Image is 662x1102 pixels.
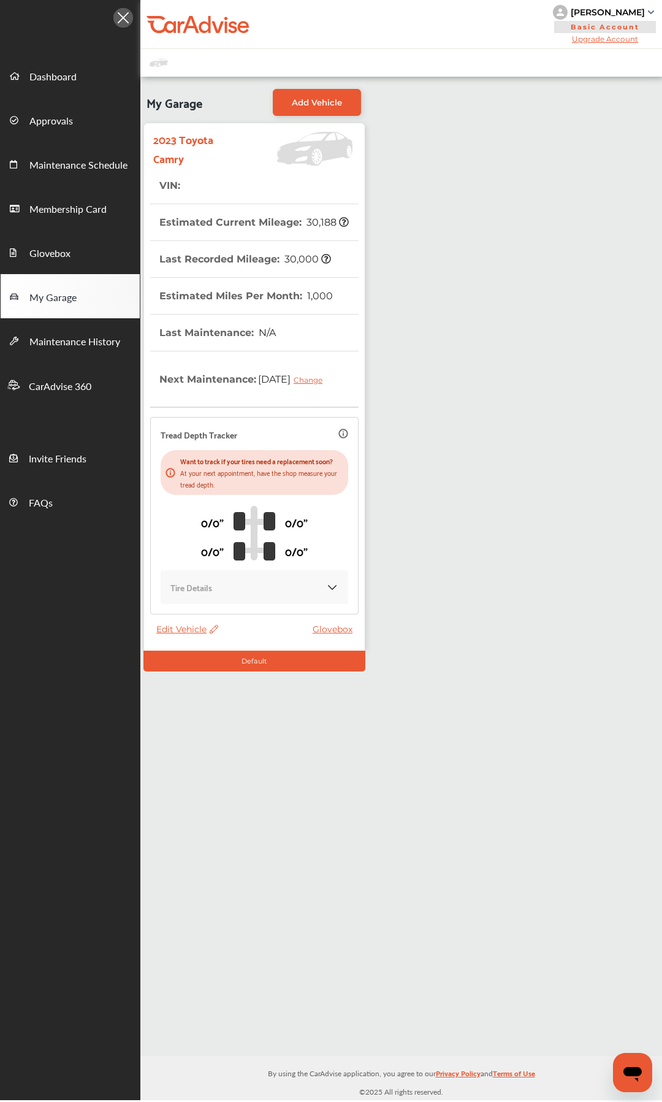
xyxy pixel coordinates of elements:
span: N/A [257,327,276,339]
span: FAQs [29,496,53,511]
span: Maintenance Schedule [29,158,127,174]
span: My Garage [146,89,202,116]
span: Upgrade Account [553,34,657,44]
a: Membership Card [1,186,140,230]
p: Tread Depth Tracker [161,427,237,442]
span: My Garage [29,290,77,306]
span: Invite Friends [29,451,86,467]
a: Privacy Policy [436,1066,481,1085]
th: VIN : [159,167,182,204]
img: Vehicle [237,132,359,166]
strong: 2023 Toyota Camry [153,129,237,167]
img: knH8PDtVvWoAbQRylUukY18CTiRevjo20fAtgn5MLBQj4uumYvk2MzTtcAIzfGAtb1XOLVMAvhLuqoNAbL4reqehy0jehNKdM... [553,5,568,20]
a: Glovebox [313,624,359,635]
img: Icon.5fd9dcc7.svg [113,8,133,28]
iframe: Button to launch messaging window [613,1053,652,1092]
span: 30,188 [305,216,349,228]
img: KOKaJQAAAABJRU5ErkJggg== [326,581,338,594]
span: [DATE] [256,364,332,394]
p: Tire Details [170,580,212,594]
div: Change [294,375,329,385]
th: Next Maintenance : [159,351,332,407]
span: 30,000 [283,253,331,265]
a: Maintenance Schedule [1,142,140,186]
th: Last Maintenance : [159,315,276,351]
a: My Garage [1,274,140,318]
div: [PERSON_NAME] [571,7,645,18]
th: Last Recorded Mileage : [159,241,331,277]
p: 0/0" [201,513,224,532]
span: Add Vehicle [292,98,342,107]
a: Maintenance History [1,318,140,362]
img: tire_track_logo.b900bcbc.svg [234,505,275,561]
div: Default [143,651,365,672]
th: Estimated Current Mileage : [159,204,349,240]
img: sCxJUJ+qAmfqhQGDUl18vwLg4ZYJ6CxN7XmbOMBAAAAAElFTkSuQmCC [648,10,654,14]
a: Approvals [1,98,140,142]
span: Basic Account [554,21,656,33]
p: By using the CarAdvise application, you agree to our and [140,1066,662,1079]
a: Terms of Use [493,1066,535,1085]
a: Dashboard [1,53,140,98]
p: 0/0" [285,513,308,532]
span: Glovebox [29,246,70,262]
p: 0/0" [201,541,224,561]
div: © 2025 All rights reserved. [140,1056,662,1100]
a: Glovebox [1,230,140,274]
p: 0/0" [285,541,308,561]
span: Maintenance History [29,334,120,350]
p: At your next appointment, have the shop measure your tread depth. [180,467,343,490]
span: Membership Card [29,202,107,218]
span: Dashboard [29,69,77,85]
a: Add Vehicle [273,89,361,116]
span: 1,000 [305,290,333,302]
p: Want to track if your tires need a replacement soon? [180,455,343,467]
span: Approvals [29,113,73,129]
span: CarAdvise 360 [29,379,91,395]
img: placeholder_car.fcab19be.svg [150,55,168,71]
th: Estimated Miles Per Month : [159,278,333,314]
span: Edit Vehicle [156,624,218,635]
